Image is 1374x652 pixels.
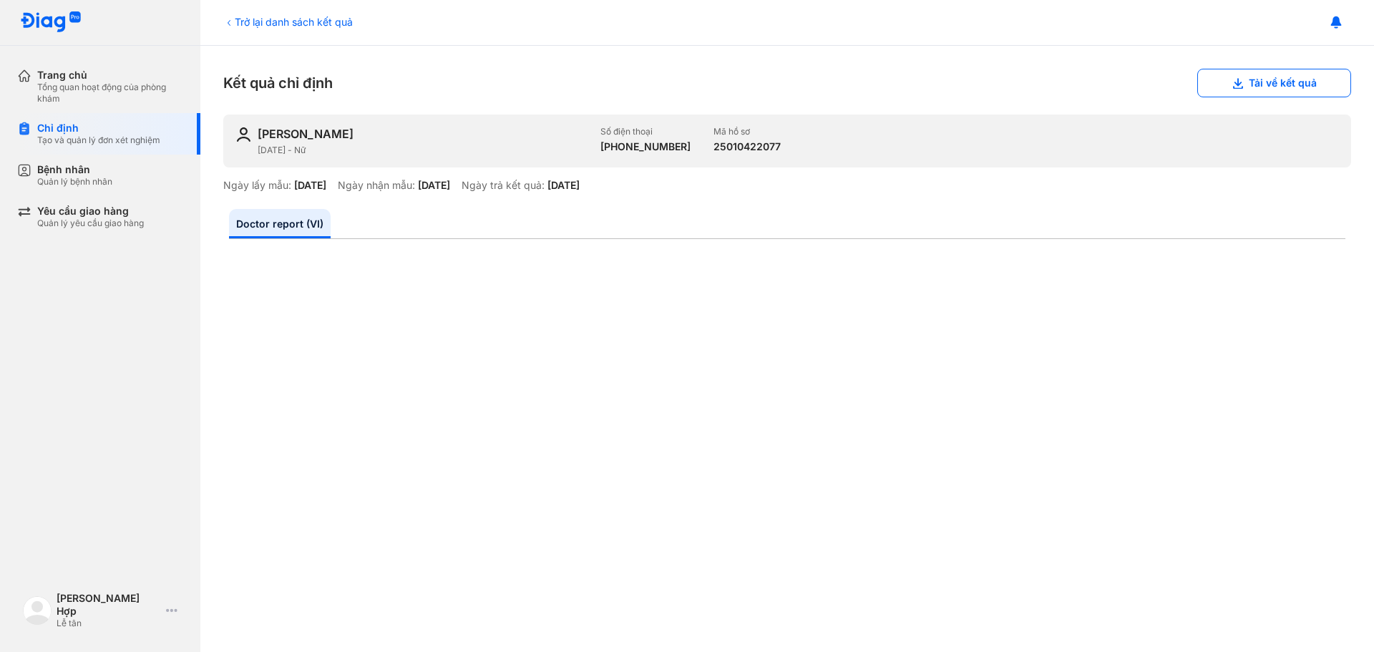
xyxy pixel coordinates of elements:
div: [DATE] [294,179,326,192]
div: [PHONE_NUMBER] [600,140,691,153]
div: Yêu cầu giao hàng [37,205,144,218]
div: [PERSON_NAME] [258,126,354,142]
a: Doctor report (VI) [229,209,331,238]
div: Trang chủ [37,69,183,82]
div: Ngày lấy mẫu: [223,179,291,192]
div: Trở lại danh sách kết quả [223,14,353,29]
div: [DATE] [418,179,450,192]
div: [DATE] [547,179,580,192]
div: Bệnh nhân [37,163,112,176]
img: logo [20,11,82,34]
div: Số điện thoại [600,126,691,137]
div: Mã hồ sơ [713,126,781,137]
div: Kết quả chỉ định [223,69,1351,97]
div: Ngày nhận mẫu: [338,179,415,192]
img: user-icon [235,126,252,143]
img: logo [23,596,52,625]
button: Tải về kết quả [1197,69,1351,97]
div: [PERSON_NAME] Hợp [57,592,160,618]
div: Chỉ định [37,122,160,135]
div: Lễ tân [57,618,160,629]
div: Tổng quan hoạt động của phòng khám [37,82,183,104]
div: 25010422077 [713,140,781,153]
div: [DATE] - Nữ [258,145,589,156]
div: Tạo và quản lý đơn xét nghiệm [37,135,160,146]
div: Quản lý yêu cầu giao hàng [37,218,144,229]
div: Ngày trả kết quả: [462,179,545,192]
div: Quản lý bệnh nhân [37,176,112,188]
